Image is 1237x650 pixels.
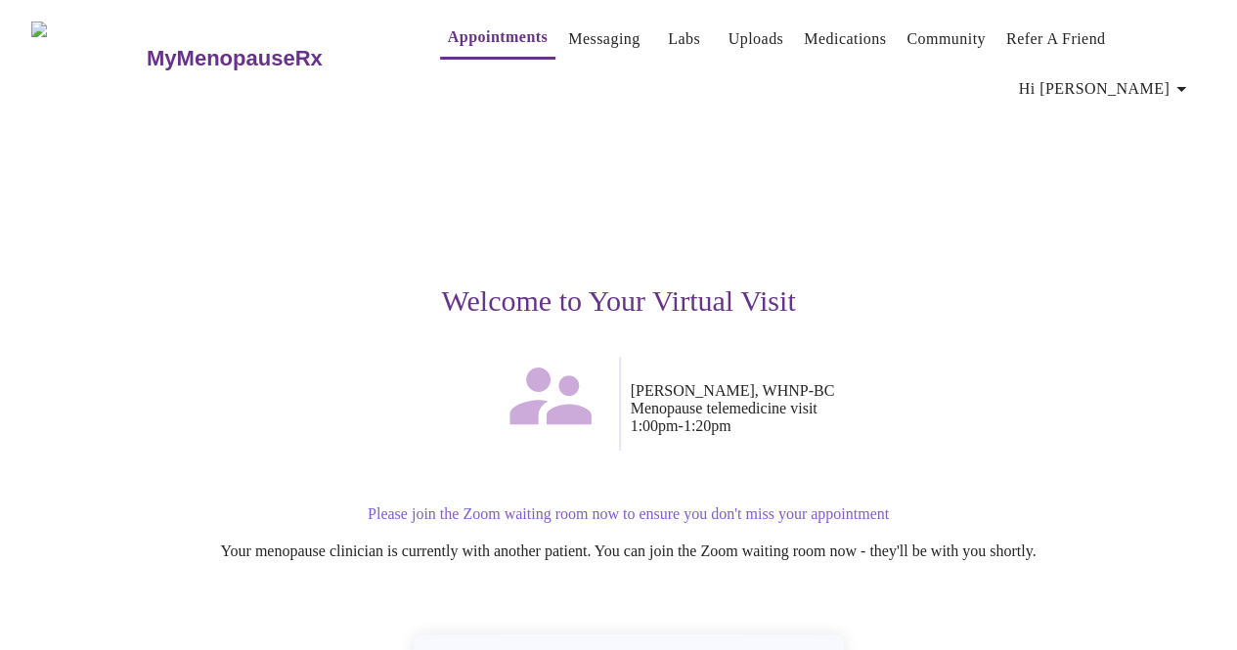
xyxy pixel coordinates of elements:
[998,20,1114,59] button: Refer a Friend
[906,25,986,53] a: Community
[899,20,994,59] button: Community
[51,542,1206,560] p: Your menopause clinician is currently with another patient. You can join the Zoom waiting room no...
[560,20,647,59] button: Messaging
[668,25,700,53] a: Labs
[1019,75,1193,103] span: Hi [PERSON_NAME]
[1011,69,1201,108] button: Hi [PERSON_NAME]
[729,25,784,53] a: Uploads
[1006,25,1106,53] a: Refer a Friend
[796,20,894,59] button: Medications
[31,22,144,95] img: MyMenopauseRx Logo
[631,382,1207,435] p: [PERSON_NAME], WHNP-BC Menopause telemedicine visit 1:00pm - 1:20pm
[568,25,640,53] a: Messaging
[721,20,792,59] button: Uploads
[31,284,1206,318] h3: Welcome to Your Virtual Visit
[653,20,716,59] button: Labs
[144,24,400,93] a: MyMenopauseRx
[448,23,548,51] a: Appointments
[804,25,886,53] a: Medications
[147,46,323,71] h3: MyMenopauseRx
[51,505,1206,523] p: Please join the Zoom waiting room now to ensure you don't miss your appointment
[440,18,555,60] button: Appointments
